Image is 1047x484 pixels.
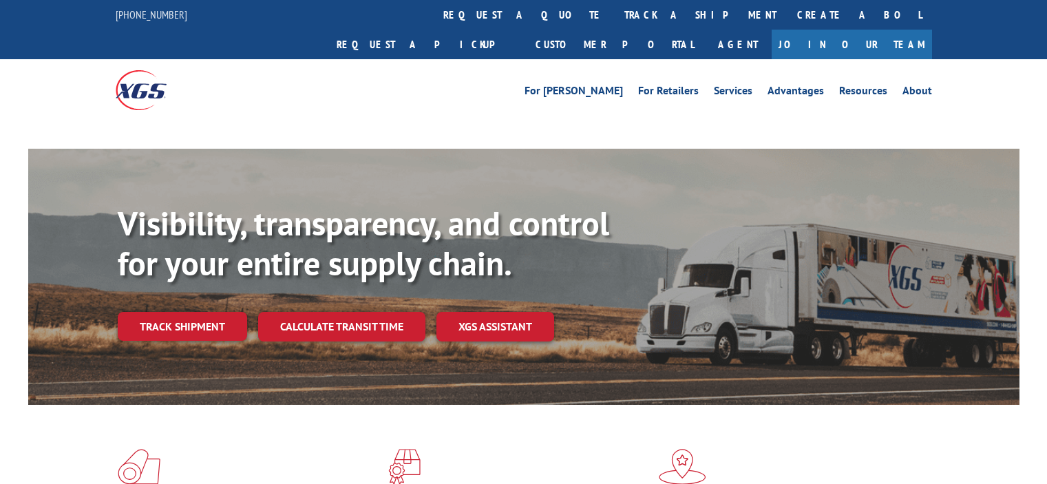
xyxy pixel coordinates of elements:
[768,85,824,101] a: Advantages
[116,8,187,21] a: [PHONE_NUMBER]
[714,85,752,101] a: Services
[118,312,247,341] a: Track shipment
[525,85,623,101] a: For [PERSON_NAME]
[118,202,609,284] b: Visibility, transparency, and control for your entire supply chain.
[839,85,887,101] a: Resources
[638,85,699,101] a: For Retailers
[902,85,932,101] a: About
[436,312,554,341] a: XGS ASSISTANT
[704,30,772,59] a: Agent
[326,30,525,59] a: Request a pickup
[525,30,704,59] a: Customer Portal
[772,30,932,59] a: Join Our Team
[258,312,425,341] a: Calculate transit time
